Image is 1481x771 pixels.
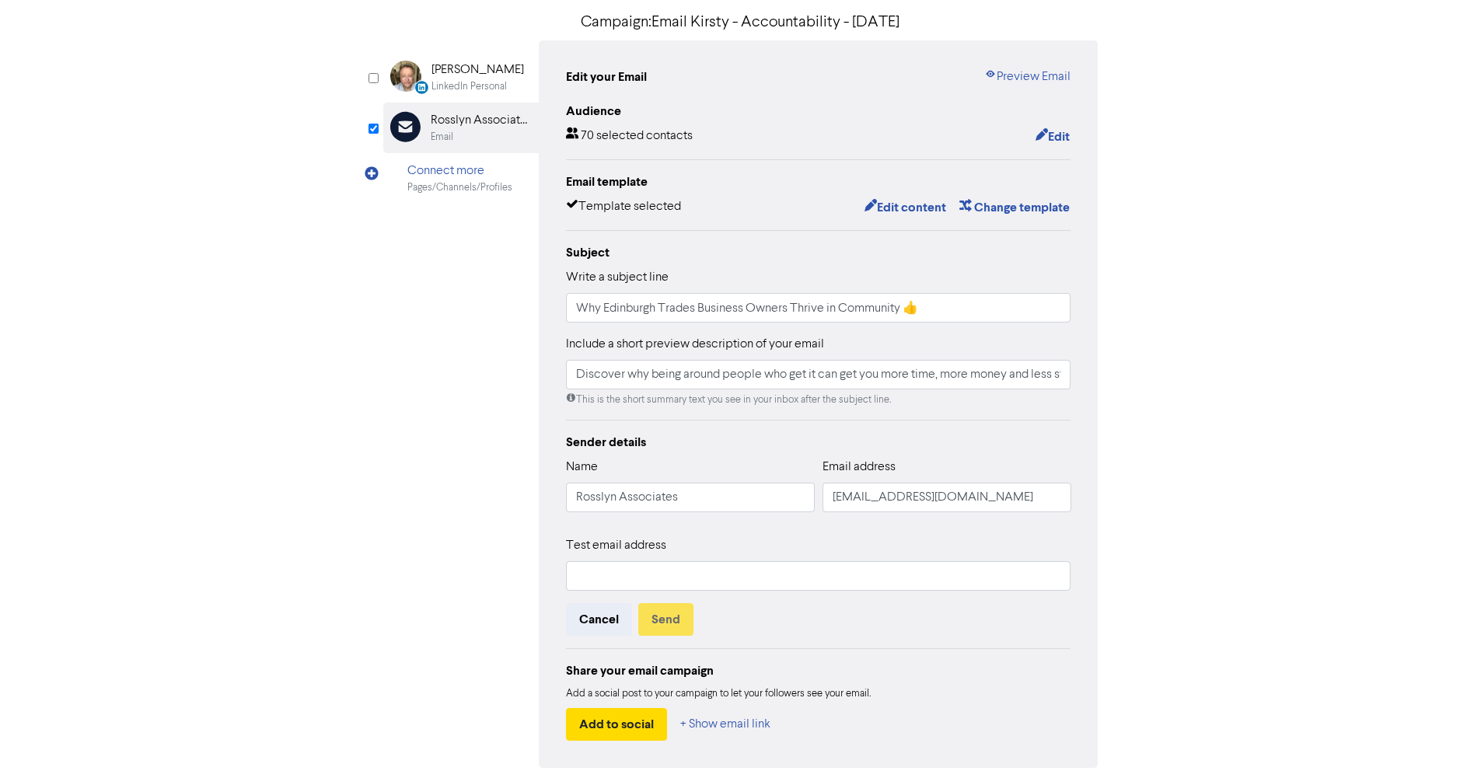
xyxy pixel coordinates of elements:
[1403,696,1481,771] iframe: Chat Widget
[383,153,539,204] div: Connect morePages/Channels/Profiles
[984,68,1071,86] a: Preview Email
[638,603,693,636] button: Send
[390,61,421,92] img: LinkedinPersonal
[383,103,539,153] div: Rosslyn AssociatesEmail
[383,52,539,103] div: LinkedinPersonal [PERSON_NAME]LinkedIn Personal
[407,180,512,195] div: Pages/Channels/Profiles
[1035,127,1071,147] button: Edit
[566,536,666,555] label: Test email address
[431,130,453,145] div: Email
[566,127,693,147] div: 70 selected contacts
[864,197,947,218] button: Edit content
[959,197,1071,218] button: Change template
[566,243,1071,262] div: Subject
[823,458,896,476] label: Email address
[566,173,1071,191] div: Email template
[679,708,771,741] button: + Show email link
[431,79,507,94] div: LinkedIn Personal
[407,162,512,180] div: Connect more
[566,661,1071,680] div: Share your email campaign
[566,392,1071,407] div: This is the short summary text you see in your inbox after the subject line.
[566,335,824,354] label: Include a short preview description of your email
[566,458,598,476] label: Name
[431,111,530,130] div: Rosslyn Associates
[383,11,1099,34] p: Campaign: Email Kirsty - Accountability - [DATE]
[566,603,632,636] button: Cancel
[566,102,1071,120] div: Audience
[566,708,667,741] button: Add to social
[566,68,647,86] div: Edit your Email
[431,61,524,79] div: [PERSON_NAME]
[566,686,1071,702] div: Add a social post to your campaign to let your followers see your email.
[566,197,681,218] div: Template selected
[566,268,669,287] label: Write a subject line
[566,433,1071,452] div: Sender details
